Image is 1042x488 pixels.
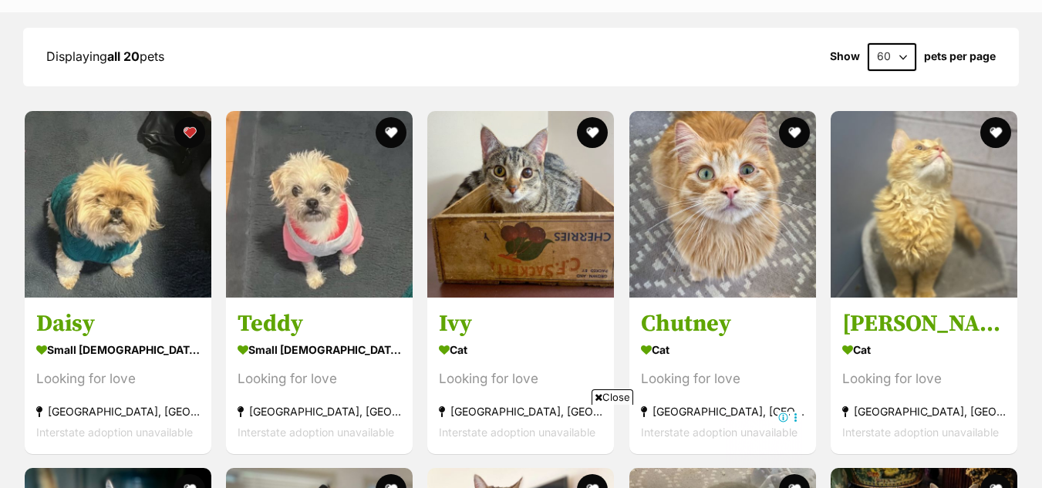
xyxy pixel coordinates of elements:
[924,50,996,62] label: pets per page
[439,400,602,421] div: [GEOGRAPHIC_DATA], [GEOGRAPHIC_DATA]
[629,297,816,453] a: Chutney Cat Looking for love [GEOGRAPHIC_DATA], [GEOGRAPHIC_DATA] Interstate adoption unavailable...
[831,297,1017,453] a: [PERSON_NAME] Cat Looking for love [GEOGRAPHIC_DATA], [GEOGRAPHIC_DATA] Interstate adoption unava...
[842,368,1006,389] div: Looking for love
[226,111,413,298] img: Teddy
[592,389,633,405] span: Close
[36,368,200,389] div: Looking for love
[830,50,860,62] span: Show
[25,111,211,298] img: Daisy
[226,297,413,453] a: Teddy small [DEMOGRAPHIC_DATA] Dog Looking for love [GEOGRAPHIC_DATA], [GEOGRAPHIC_DATA] Intersta...
[831,111,1017,298] img: Charlie Brown
[238,338,401,360] div: small [DEMOGRAPHIC_DATA] Dog
[842,338,1006,360] div: Cat
[25,297,211,453] a: Daisy small [DEMOGRAPHIC_DATA] Dog Looking for love [GEOGRAPHIC_DATA], [GEOGRAPHIC_DATA] Intersta...
[641,338,804,360] div: Cat
[174,117,205,148] button: favourite
[427,111,614,298] img: Ivy
[439,338,602,360] div: Cat
[439,368,602,389] div: Looking for love
[241,411,802,480] iframe: Advertisement
[376,117,406,148] button: favourite
[36,425,193,438] span: Interstate adoption unavailable
[980,117,1011,148] button: favourite
[238,308,401,338] h3: Teddy
[629,111,816,298] img: Chutney
[238,400,401,421] div: [GEOGRAPHIC_DATA], [GEOGRAPHIC_DATA]
[842,308,1006,338] h3: [PERSON_NAME]
[842,400,1006,421] div: [GEOGRAPHIC_DATA], [GEOGRAPHIC_DATA]
[641,308,804,338] h3: Chutney
[36,308,200,338] h3: Daisy
[36,338,200,360] div: small [DEMOGRAPHIC_DATA] Dog
[779,117,810,148] button: favourite
[842,425,999,438] span: Interstate adoption unavailable
[578,117,609,148] button: favourite
[46,49,164,64] span: Displaying pets
[238,425,394,438] span: Interstate adoption unavailable
[238,368,401,389] div: Looking for love
[427,297,614,453] a: Ivy Cat Looking for love [GEOGRAPHIC_DATA], [GEOGRAPHIC_DATA] Interstate adoption unavailable fav...
[36,400,200,421] div: [GEOGRAPHIC_DATA], [GEOGRAPHIC_DATA]
[641,400,804,421] div: [GEOGRAPHIC_DATA], [GEOGRAPHIC_DATA]
[641,368,804,389] div: Looking for love
[107,49,140,64] strong: all 20
[439,308,602,338] h3: Ivy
